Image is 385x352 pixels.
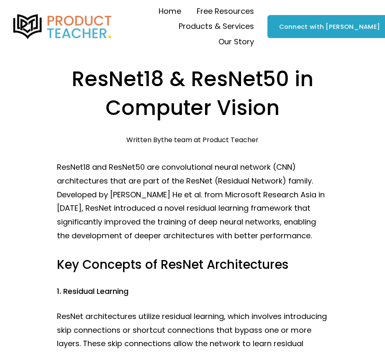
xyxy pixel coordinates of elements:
[57,256,329,273] h3: Key Concepts of ResNet Architectures
[57,286,329,296] h4: 1. Residual Learning
[218,34,254,49] a: folder dropdown
[57,65,329,122] h1: ResNet18 & ResNet50 in Computer Vision
[197,5,254,18] span: Free Resources
[57,161,329,243] p: ResNet18 and ResNet50 are convolutional neural network (CNN) architectures that are part of the R...
[159,4,181,19] a: Home
[179,20,254,33] span: Products & Services
[197,4,254,19] a: folder dropdown
[179,19,254,34] a: folder dropdown
[12,14,114,39] img: Product Teacher
[218,35,254,49] span: Our Story
[161,135,259,145] a: the team at Product Teacher
[126,136,259,144] div: Written By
